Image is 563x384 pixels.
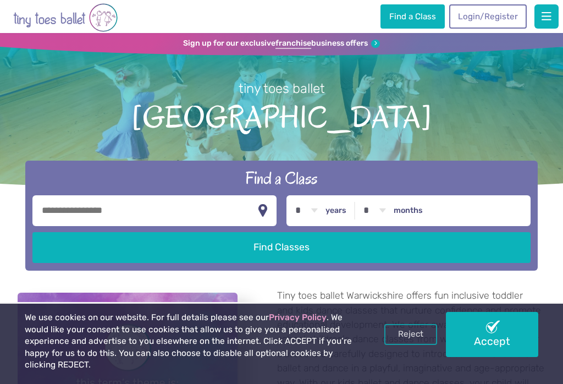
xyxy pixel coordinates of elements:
[32,232,531,263] button: Find Classes
[380,4,444,29] a: Find a Class
[16,98,547,134] span: [GEOGRAPHIC_DATA]
[32,167,531,189] h2: Find a Class
[275,39,311,49] strong: franchise
[269,312,327,322] a: Privacy Policy
[183,39,380,49] a: Sign up for our exclusivefranchisebusiness offers
[325,206,346,216] label: years
[13,2,118,33] img: tiny toes ballet
[446,312,538,356] a: Accept
[394,206,423,216] label: months
[239,81,325,96] small: tiny toes ballet
[449,4,526,29] a: Login/Register
[384,324,437,345] a: Reject
[25,312,358,371] p: We use cookies on our website. For full details please see our . We would like your consent to us...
